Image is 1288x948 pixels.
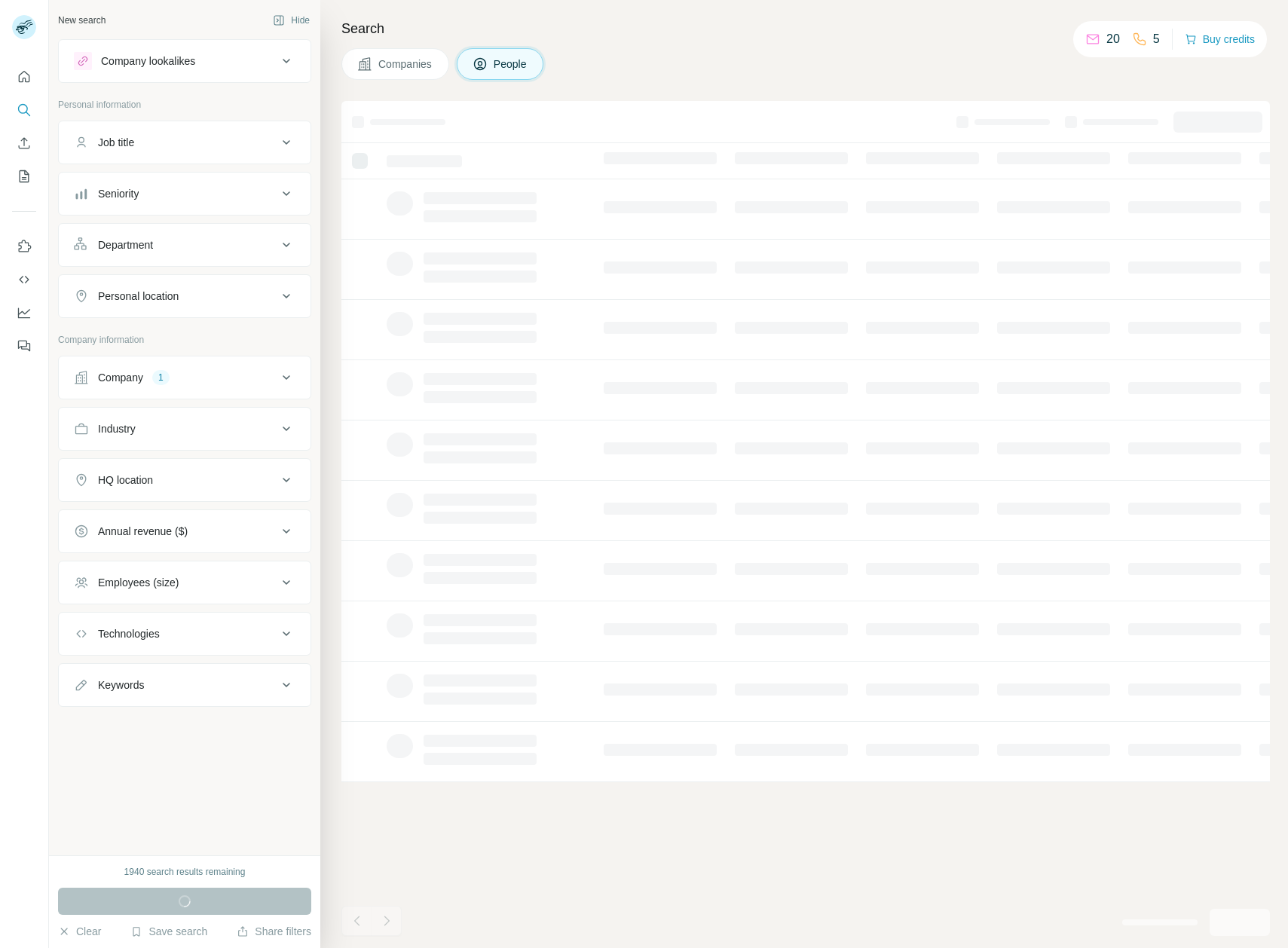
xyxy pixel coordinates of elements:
[12,63,36,90] button: Quick start
[12,233,36,260] button: Use Surfe on LinkedIn
[12,96,36,124] button: Search
[59,124,311,161] button: Job title
[98,472,153,488] div: HQ location
[98,421,136,436] div: Industry
[98,370,143,385] div: Company
[59,564,311,601] button: Employees (size)
[152,371,170,384] div: 1
[59,176,311,212] button: Seniority
[98,626,160,641] div: Technologies
[237,924,311,939] button: Share filters
[59,667,311,703] button: Keywords
[98,135,134,150] div: Job title
[59,462,311,498] button: HQ location
[12,299,36,326] button: Dashboard
[12,266,36,293] button: Use Surfe API
[59,513,311,549] button: Annual revenue ($)
[1106,30,1120,48] p: 20
[58,98,311,112] p: Personal information
[378,57,433,72] span: Companies
[98,677,144,693] div: Keywords
[59,616,311,652] button: Technologies
[12,332,36,359] button: Feedback
[494,57,528,72] span: People
[124,865,246,879] div: 1940 search results remaining
[101,54,195,69] div: Company lookalikes
[58,333,311,347] p: Company information
[58,14,106,27] div: New search
[1185,29,1255,50] button: Buy credits
[58,924,101,939] button: Clear
[98,237,153,252] div: Department
[262,9,320,32] button: Hide
[341,18,1270,39] h4: Search
[59,43,311,79] button: Company lookalikes
[12,130,36,157] button: Enrich CSV
[12,163,36,190] button: My lists
[98,575,179,590] div: Employees (size)
[59,359,311,396] button: Company1
[59,227,311,263] button: Department
[59,278,311,314] button: Personal location
[59,411,311,447] button: Industry
[1153,30,1160,48] p: 5
[130,924,207,939] button: Save search
[98,186,139,201] div: Seniority
[98,524,188,539] div: Annual revenue ($)
[98,289,179,304] div: Personal location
